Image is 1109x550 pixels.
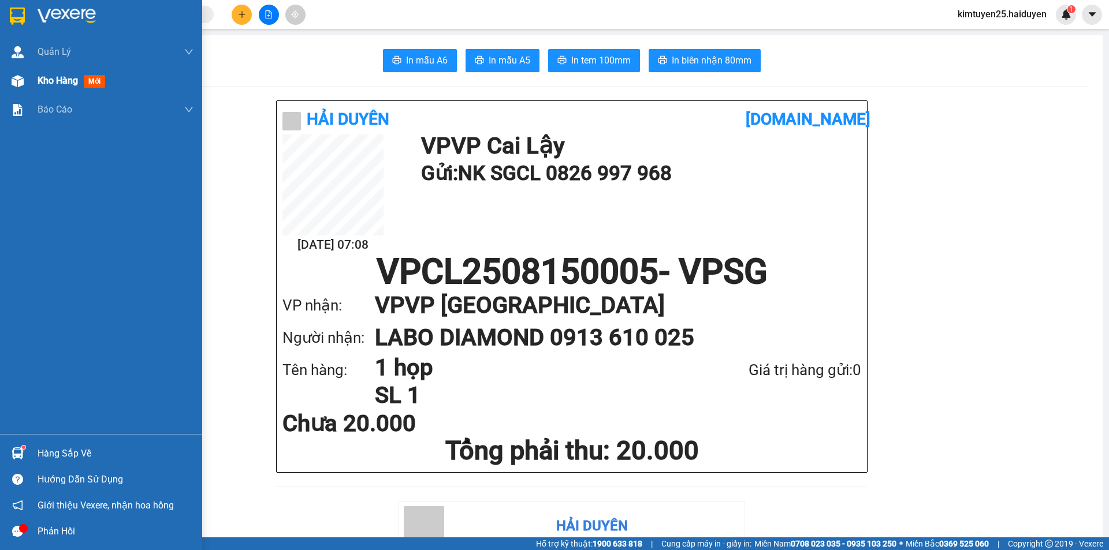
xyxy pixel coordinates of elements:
[421,158,855,189] h1: Gửi: NK SGCL 0826 997 968
[12,46,24,58] img: warehouse-icon
[1069,5,1073,13] span: 1
[421,134,855,158] h1: VP VP Cai Lậy
[375,321,838,354] h1: LABO DIAMOND 0913 610 025
[99,38,216,51] div: LABO DIAMOND
[548,49,640,72] button: printerIn tem 100mm
[556,515,628,537] div: Hải Duyên
[12,474,23,485] span: question-circle
[593,539,642,548] strong: 1900 633 818
[557,55,567,66] span: printer
[38,102,72,117] span: Báo cáo
[1087,9,1097,20] span: caret-down
[375,289,838,321] h1: VP VP [GEOGRAPHIC_DATA]
[265,10,273,18] span: file-add
[899,541,903,546] span: ⚪️
[38,75,78,86] span: Kho hàng
[12,526,23,537] span: message
[238,10,246,18] span: plus
[383,49,457,72] button: printerIn mẫu A6
[375,354,687,381] h1: 1 họp
[661,537,751,550] span: Cung cấp máy in - giấy in:
[84,75,105,88] span: mới
[1067,5,1075,13] sup: 1
[658,55,667,66] span: printer
[22,446,25,449] sup: 1
[475,55,484,66] span: printer
[99,10,216,38] div: VP [GEOGRAPHIC_DATA]
[99,11,126,23] span: Nhận:
[651,537,653,550] span: |
[307,110,389,129] b: Hải Duyên
[12,75,24,87] img: warehouse-icon
[10,11,28,23] span: Gửi:
[998,537,999,550] span: |
[1045,540,1053,548] span: copyright
[282,326,375,350] div: Người nhận:
[791,539,896,548] strong: 0708 023 035 - 0935 103 250
[232,5,252,25] button: plus
[97,77,124,89] span: Chưa :
[649,49,761,72] button: printerIn biên nhận 80mm
[406,53,448,68] span: In mẫu A6
[285,5,306,25] button: aim
[746,110,870,129] b: [DOMAIN_NAME]
[672,53,751,68] span: In biên nhận 80mm
[38,471,193,488] div: Hướng dẫn sử dụng
[571,53,631,68] span: In tem 100mm
[99,51,216,68] div: 0913610025
[259,5,279,25] button: file-add
[754,537,896,550] span: Miền Nam
[12,447,24,459] img: warehouse-icon
[687,358,861,382] div: Giá trị hàng gửi: 0
[10,38,91,54] div: 0826997968
[1082,5,1102,25] button: caret-down
[466,49,539,72] button: printerIn mẫu A5
[375,381,687,409] h1: SL 1
[12,104,24,116] img: solution-icon
[392,55,401,66] span: printer
[1061,9,1071,20] img: icon-new-feature
[38,498,174,512] span: Giới thiệu Vexere, nhận hoa hồng
[948,7,1056,21] span: kimtuyen25.haiduyen
[184,47,193,57] span: down
[184,105,193,114] span: down
[489,53,530,68] span: In mẫu A5
[282,294,375,317] div: VP nhận:
[38,523,193,540] div: Phản hồi
[12,500,23,511] span: notification
[282,358,375,382] div: Tên hàng:
[10,24,91,38] div: NK SGCL
[282,435,861,466] h1: Tổng phải thu: 20.000
[282,255,861,289] h1: VPCL2508150005 - VPSG
[97,74,217,91] div: 20.000
[282,412,474,435] div: Chưa 20.000
[10,8,25,25] img: logo-vxr
[906,537,989,550] span: Miền Bắc
[38,44,71,59] span: Quản Lý
[536,537,642,550] span: Hỗ trợ kỹ thuật:
[10,10,91,24] div: VP Cai Lậy
[38,445,193,462] div: Hàng sắp về
[282,235,384,255] h2: [DATE] 07:08
[939,539,989,548] strong: 0369 525 060
[291,10,299,18] span: aim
